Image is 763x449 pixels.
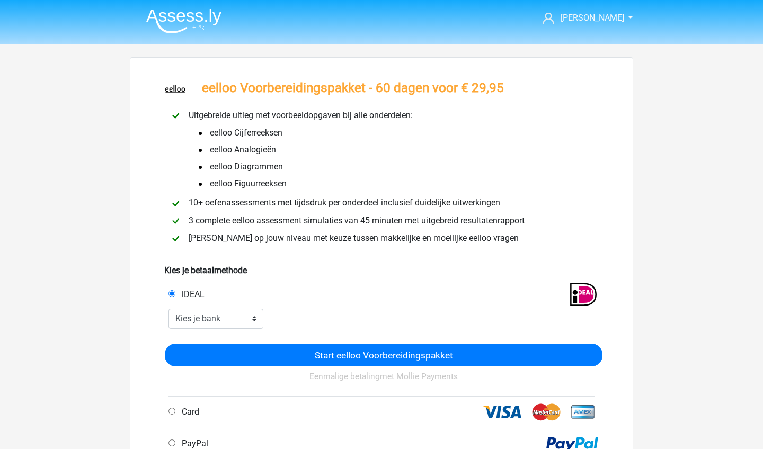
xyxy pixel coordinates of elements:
[178,438,208,448] span: PayPal
[197,177,287,190] span: eelloo Figuurreeksen
[169,197,182,210] img: checkmark
[164,79,186,101] img: eelloo.png
[184,197,504,208] span: 10+ oefenassessments met tijdsdruk per onderdeel inclusief duidelijke uitwerkingen
[165,366,602,396] div: met Mollie Payments
[178,289,205,299] span: iDEAL
[169,232,182,245] img: checkmark
[197,160,283,173] span: eelloo Diagrammen
[197,127,282,139] span: eelloo Cijferreeksen
[202,80,504,95] h3: eelloo Voorbereidingspakket - 60 dagen voor € 29,95
[169,214,182,228] img: checkmark
[184,215,529,226] span: 3 complete eelloo assessment simulaties van 45 minuten met uitgebreid resultatenrapport
[538,12,625,24] a: [PERSON_NAME]
[309,372,380,381] u: Eenmalige betaling
[184,110,417,120] span: Uitgebreide uitleg met voorbeeldopgaven bij alle onderdelen:
[165,344,602,366] input: Start eelloo Voorbereidingspakket
[164,265,247,275] b: Kies je betaalmethode
[197,143,276,156] span: eelloo Analogieën
[146,8,221,33] img: Assessly
[169,109,182,122] img: checkmark
[184,233,523,243] span: [PERSON_NAME] op jouw niveau met keuze tussen makkelijke en moeilijke eelloo vragen
[561,13,624,23] span: [PERSON_NAME]
[178,407,199,417] span: Card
